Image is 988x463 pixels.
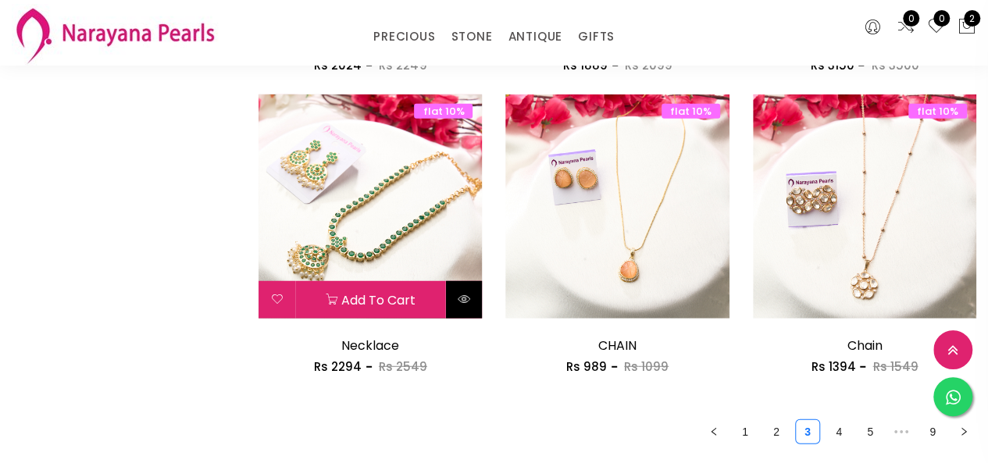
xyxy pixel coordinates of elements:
[872,358,918,375] span: Rs 1549
[296,281,444,319] button: Add to cart
[959,427,968,436] span: right
[964,10,980,27] span: 2
[414,104,473,119] span: flat 10%
[951,419,976,444] li: Next Page
[795,419,820,444] li: 3
[764,419,789,444] li: 2
[701,419,726,444] li: Previous Page
[578,25,615,48] a: GIFTS
[858,419,883,444] li: 5
[958,17,976,37] button: 2
[701,419,726,444] button: left
[908,104,967,119] span: flat 10%
[921,420,944,443] a: 9
[897,17,915,37] a: 0
[796,420,819,443] a: 3
[259,281,295,319] button: Add to wishlist
[927,17,946,37] a: 0
[847,337,882,354] a: Chain
[765,420,788,443] a: 2
[314,358,362,375] span: Rs 2294
[598,337,637,354] a: CHAIN
[508,25,562,48] a: ANTIQUE
[733,420,757,443] a: 1
[858,420,882,443] a: 5
[933,10,950,27] span: 0
[709,427,719,436] span: left
[445,281,482,319] button: Quick View
[903,10,919,27] span: 0
[827,420,851,443] a: 4
[373,25,435,48] a: PRECIOUS
[920,419,945,444] li: 9
[379,358,427,375] span: Rs 2549
[826,419,851,444] li: 4
[811,358,855,375] span: Rs 1394
[341,337,399,354] a: Necklace
[951,419,976,444] button: right
[662,104,720,119] span: flat 10%
[451,25,492,48] a: STONE
[566,358,607,375] span: Rs 989
[624,358,669,375] span: Rs 1099
[733,419,758,444] li: 1
[889,419,914,444] span: •••
[889,419,914,444] li: Next 5 Pages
